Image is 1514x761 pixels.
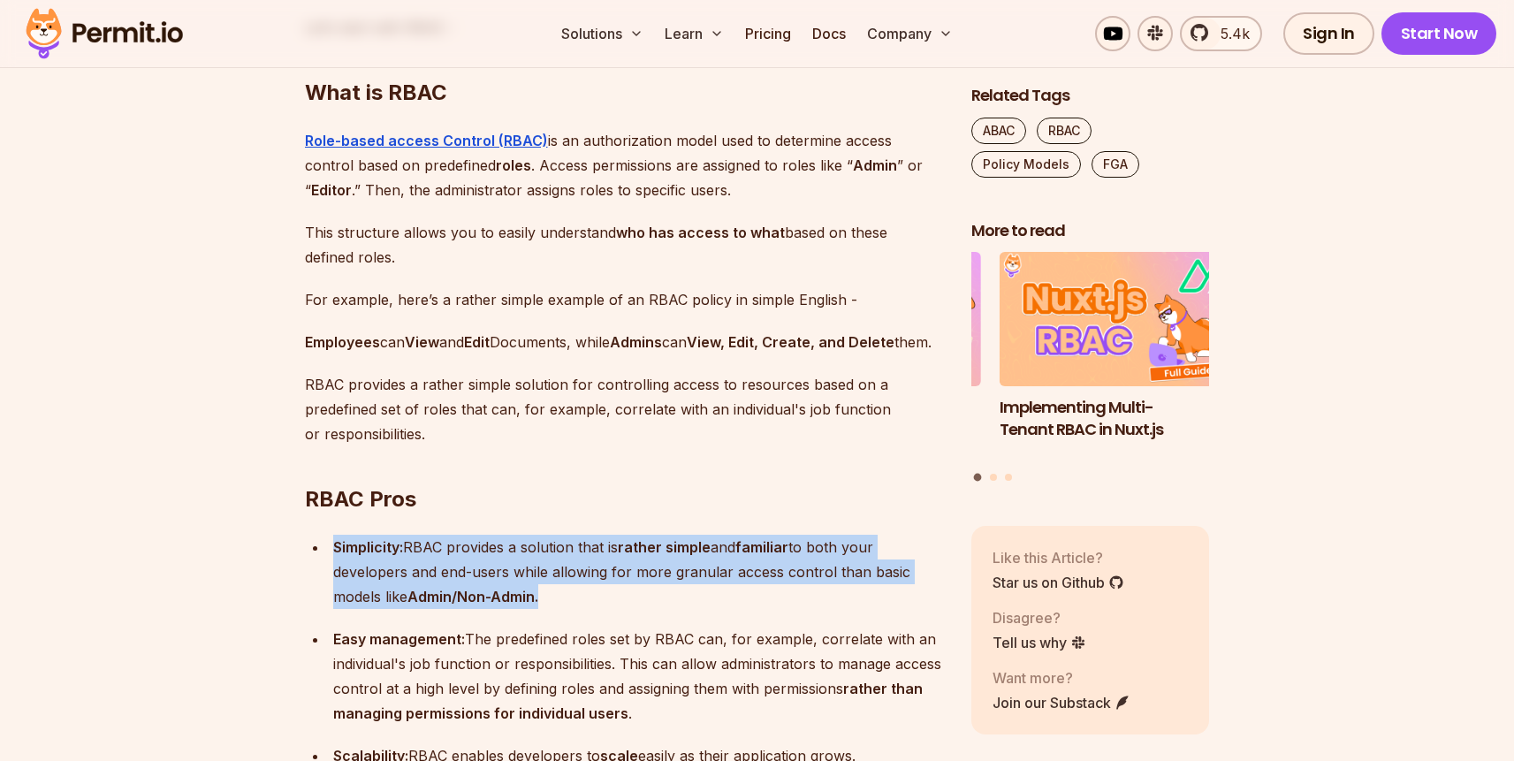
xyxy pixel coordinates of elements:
p: RBAC provides a rather simple solution for controlling access to resources based on a predefined ... [305,372,943,446]
button: Company [860,16,960,51]
strong: Employees [305,333,380,351]
strong: View, Edit, Create, and Delete [687,333,894,351]
li: 1 of 3 [1000,253,1238,463]
a: Policy Models [971,151,1081,178]
p: For example, here’s a rather simple example of an RBAC policy in simple English - [305,287,943,312]
a: Role-based access Control (RBAC) [305,132,548,149]
button: Go to slide 2 [990,474,997,481]
h3: Implementing Multi-Tenant RBAC in Nuxt.js [1000,397,1238,441]
h2: RBAC Pros [305,415,943,514]
button: Learn [658,16,731,51]
strong: familiar [735,538,788,556]
a: 5.4k [1180,16,1262,51]
strong: Easy management: [333,630,465,648]
h3: Policy-Based Access Control (PBAC) Isn’t as Great as You Think [742,397,981,462]
a: Start Now [1381,12,1497,55]
p: Like this Article? [993,547,1124,568]
button: Solutions [554,16,650,51]
a: Sign In [1283,12,1374,55]
a: Star us on Github [993,572,1124,593]
strong: Simplicity: [333,538,403,556]
a: ABAC [971,118,1026,144]
strong: who has access to what [616,224,785,241]
strong: Edit [464,333,490,351]
a: Tell us why [993,632,1086,653]
p: Disagree? [993,607,1086,628]
p: This structure allows you to easily understand based on these defined roles. [305,220,943,270]
h2: Related Tags [971,85,1210,107]
a: Pricing [738,16,798,51]
div: RBAC provides a solution that is and to both your developers and end-users while allowing for mor... [333,535,943,609]
a: FGA [1092,151,1139,178]
h2: More to read [971,220,1210,242]
strong: rather than managing permissions for individual users [333,680,923,722]
strong: Editor [311,181,352,199]
li: 3 of 3 [742,253,981,463]
button: Go to slide 3 [1005,474,1012,481]
p: can and Documents, while can them. [305,330,943,354]
div: The predefined roles set by RBAC can, for example, correlate with an individual's job function or... [333,627,943,726]
p: is an authorization model used to determine access control based on predefined . Access permissio... [305,128,943,202]
strong: Admins [610,333,662,351]
span: 5.4k [1210,23,1250,44]
strong: View [405,333,439,351]
strong: Admin [853,156,897,174]
p: Want more? [993,667,1130,689]
img: Implementing Multi-Tenant RBAC in Nuxt.js [1000,253,1238,387]
strong: Admin/Non-Admin. [407,588,538,605]
a: Join our Substack [993,692,1130,713]
div: Posts [971,253,1210,484]
button: Go to slide 1 [974,474,982,482]
a: Docs [805,16,853,51]
img: Policy-Based Access Control (PBAC) Isn’t as Great as You Think [742,253,981,387]
img: Permit logo [18,4,191,64]
strong: roles [496,156,531,174]
a: RBAC [1037,118,1092,144]
strong: rather simple [618,538,711,556]
a: Implementing Multi-Tenant RBAC in Nuxt.jsImplementing Multi-Tenant RBAC in Nuxt.js [1000,253,1238,463]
